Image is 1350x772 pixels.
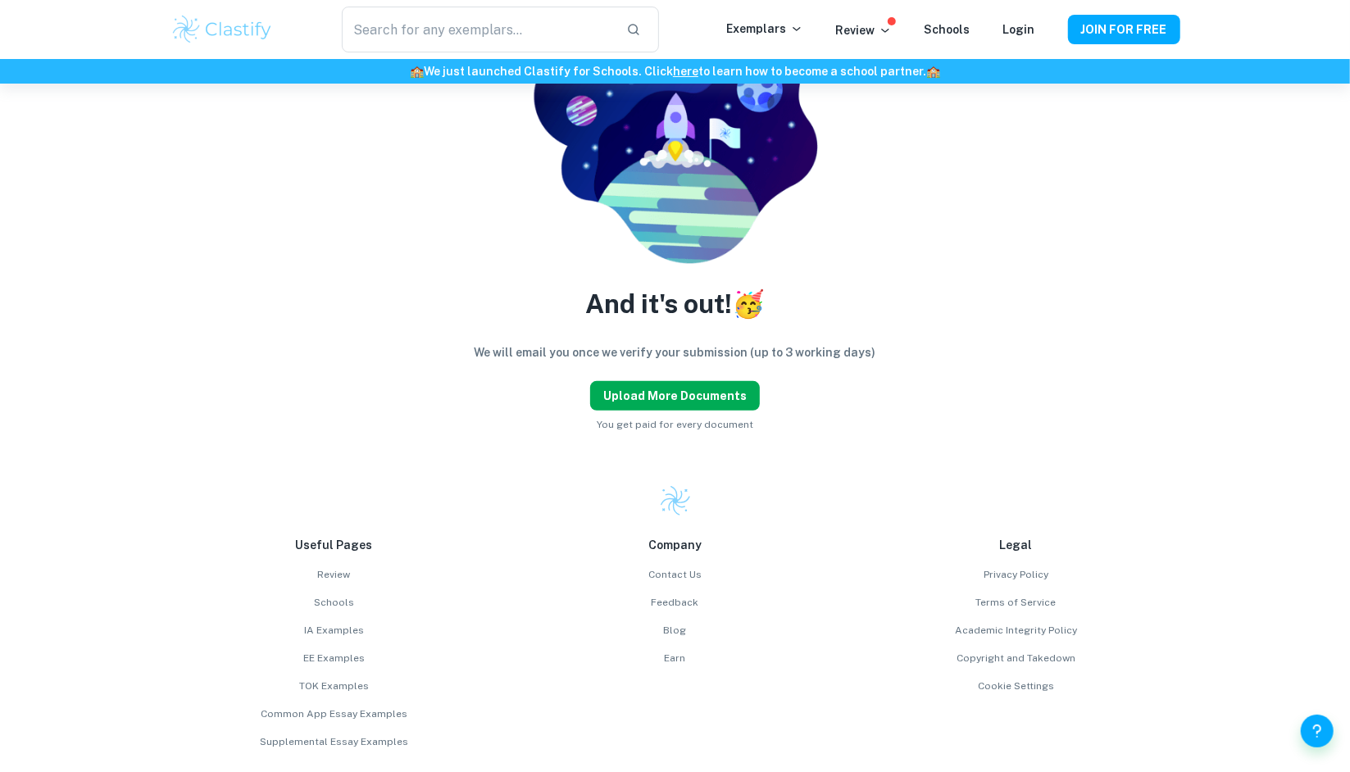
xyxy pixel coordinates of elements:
span: 🏫 [926,65,940,78]
p: Company [511,536,839,554]
a: Feedback [511,595,839,610]
a: TOK Examples [170,679,498,693]
h3: And it's out! [585,284,765,324]
a: Terms of Service [852,595,1180,610]
img: Clastify logo [659,484,692,517]
span: 🏫 [410,65,424,78]
input: Search for any exemplars... [342,7,612,52]
img: Clastify logo [170,13,275,46]
a: Blog [511,623,839,638]
h6: We just launched Clastify for Schools. Click to learn how to become a school partner. [3,62,1347,80]
a: EE Examples [170,651,498,665]
p: Exemplars [727,20,803,38]
span: You get paid for every document [590,417,760,432]
a: Supplemental Essay Examples [170,734,498,749]
p: Review [836,21,892,39]
a: Schools [925,23,970,36]
p: Legal [852,536,1180,554]
a: Schools [170,595,498,610]
a: Earn [511,651,839,665]
a: Contact Us [511,567,839,582]
a: Cookie Settings [852,679,1180,693]
a: Review [170,567,498,582]
a: here [673,65,698,78]
a: IA Examples [170,623,498,638]
p: Useful Pages [170,536,498,554]
h6: We will email you once we verify your submission (up to 3 working days) [475,343,876,361]
a: Academic Integrity Policy [852,623,1180,638]
button: Help and Feedback [1301,715,1334,747]
button: JOIN FOR FREE [1068,15,1180,44]
a: Common App Essay Examples [170,706,498,721]
a: Privacy Policy [852,567,1180,582]
span: 🥳 [732,288,765,319]
a: Copyright and Takedown [852,651,1180,665]
a: Login [1003,23,1035,36]
button: Upload more documents [590,381,760,411]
